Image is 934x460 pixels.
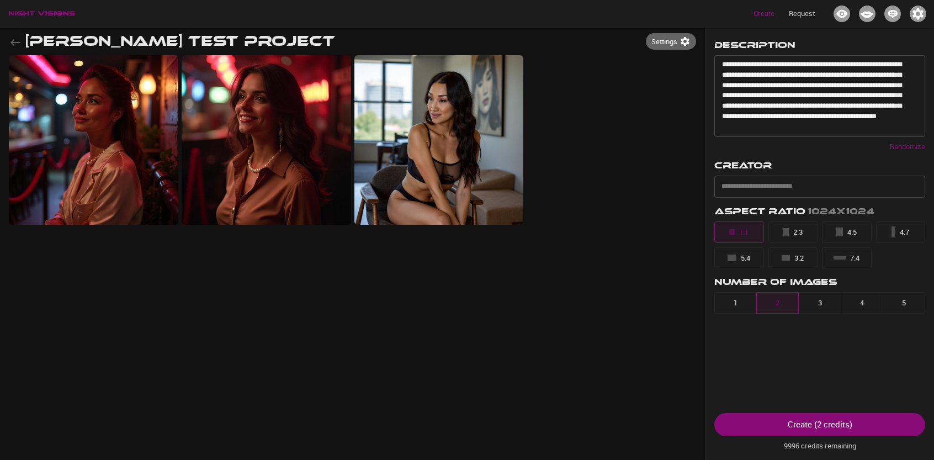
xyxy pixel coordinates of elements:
div: 1:1 [729,226,749,239]
h3: Creator [714,161,772,176]
h3: Aspect Ratio [714,207,808,221]
img: Icon [910,6,926,22]
button: 2 [756,292,799,314]
p: Request [789,8,815,19]
a: Collabs [880,8,905,18]
img: Icon [834,6,850,22]
p: 9996 credits remaining [714,436,925,452]
div: 2:3 [783,226,803,239]
img: 02 - Vicki Test Project [354,55,524,225]
div: 5:4 [728,252,750,265]
button: Icon [880,2,905,25]
img: 03 - Vicki Test Project [9,55,178,225]
button: 4:7 [876,221,926,243]
a: Projects [829,8,855,18]
div: 7:4 [834,252,859,265]
div: 3:2 [782,252,804,265]
button: 4 [841,292,883,314]
button: 5 [883,292,925,314]
button: 7:4 [822,247,872,269]
button: Create (2 credits) [714,413,925,436]
button: 2:3 [768,221,818,243]
h3: Description [714,40,795,55]
img: Icon [884,6,901,22]
img: Icon [859,6,875,22]
button: 1 [714,292,757,314]
h1: [PERSON_NAME] Test Project [25,33,335,50]
button: 5:4 [714,247,764,269]
h3: 1024x1024 [808,207,874,221]
img: logo [9,11,75,17]
div: Create ( 2 credits ) [788,417,852,431]
button: 3:2 [768,247,818,269]
div: 4:7 [891,226,909,239]
div: 4:5 [836,226,857,239]
h3: Number of Images [714,277,925,292]
a: Creators [855,8,880,18]
button: Icon [829,2,855,25]
img: 02 - Vicki Test Project [182,55,351,225]
button: 4:5 [822,221,872,243]
button: 3 [798,292,841,314]
button: Icon [855,2,880,25]
p: Create [753,8,774,19]
button: Icon [905,2,931,25]
button: Settings [646,33,696,50]
p: Randomize [890,141,925,152]
button: 1:1 [714,221,764,243]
